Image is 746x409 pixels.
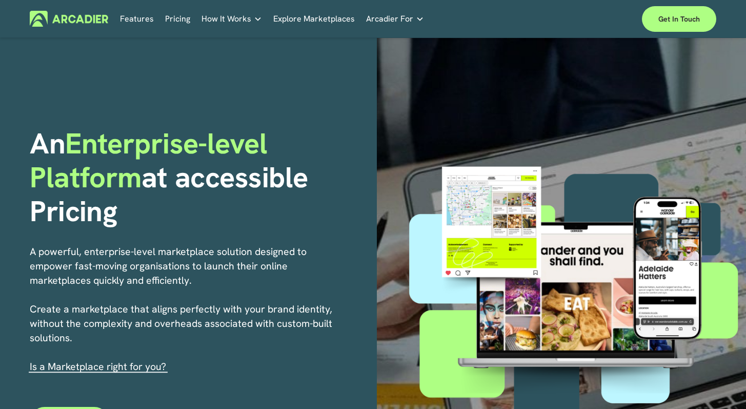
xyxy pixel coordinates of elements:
span: I [30,360,166,373]
span: Arcadier For [366,12,413,26]
a: folder dropdown [366,11,424,27]
a: Pricing [165,11,190,27]
iframe: Chat Widget [695,360,746,409]
a: Get in touch [642,6,716,32]
img: Arcadier [30,11,108,27]
p: A powerful, enterprise-level marketplace solution designed to empower fast-moving organisations t... [30,245,340,374]
h1: An at accessible Pricing [30,127,369,229]
a: s a Marketplace right for you? [32,360,166,373]
span: Enterprise-level Platform [30,125,274,196]
a: Explore Marketplaces [273,11,355,27]
a: folder dropdown [201,11,262,27]
div: Widget de chat [695,360,746,409]
a: Features [120,11,154,27]
span: How It Works [201,12,251,26]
